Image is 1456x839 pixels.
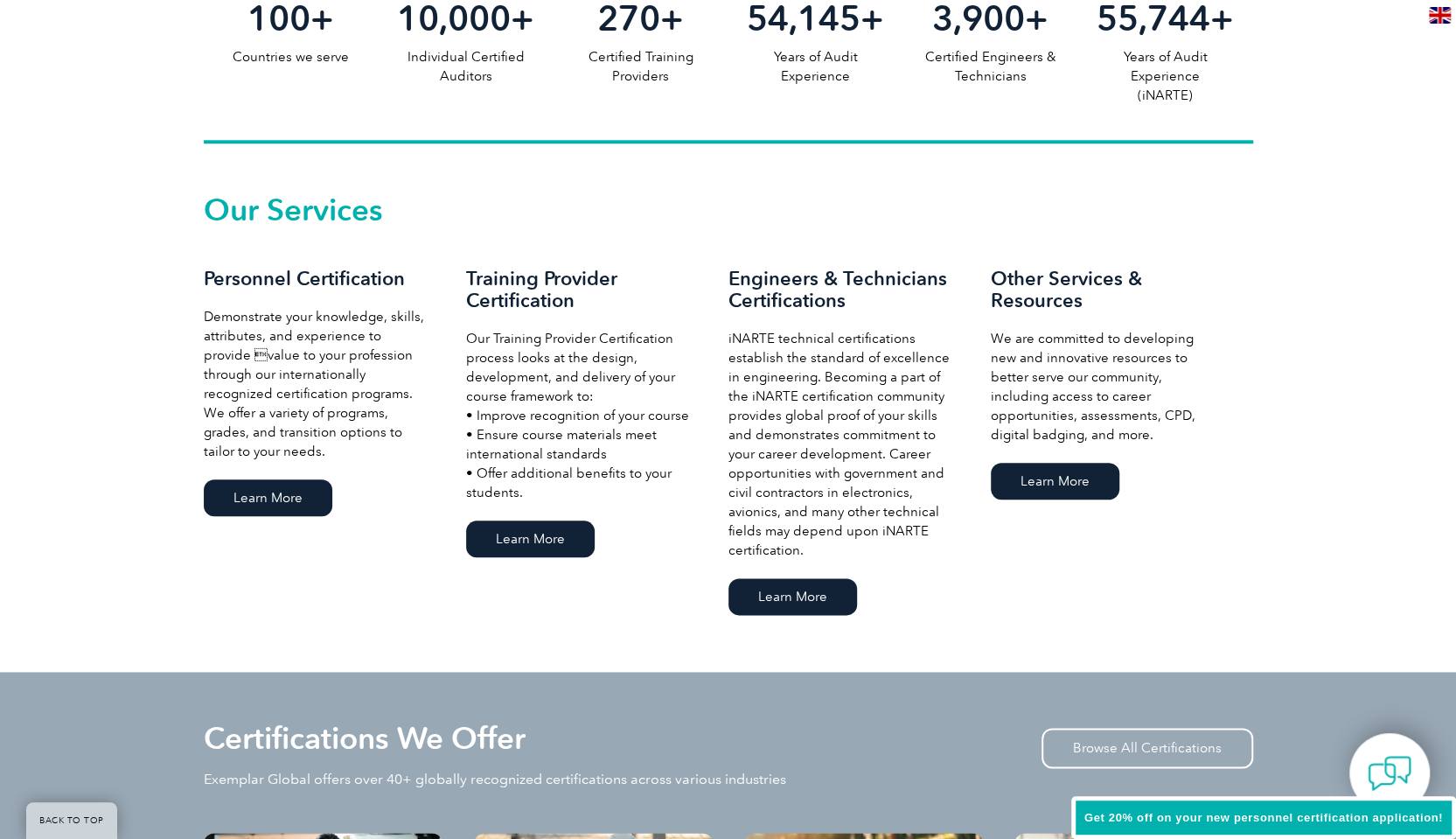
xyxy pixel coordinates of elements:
[1368,752,1411,795] img: contact-chat.png
[204,196,1253,224] h2: Our Services
[1041,728,1253,768] a: Browse All Certifications
[553,4,728,32] h2: +
[378,47,553,86] p: Individual Certified Auditors
[553,47,728,86] p: Certified Training Providers
[466,521,595,557] a: Learn More
[204,724,526,752] h2: Certifications We Offer
[991,463,1119,500] a: Learn More
[902,4,1077,32] h2: +
[204,268,431,290] h3: Personnel Certification
[466,268,693,311] h3: Training Provider Certification
[466,329,693,502] p: Our Training Provider Certification process looks at the design, development, and delivery of you...
[1084,811,1443,824] span: Get 20% off on your new personnel certification application!
[204,307,431,461] p: Demonstrate your knowledge, skills, attributes, and experience to provide value to your professi...
[204,479,332,516] a: Learn More
[991,268,1218,311] h3: Other Services & Resources
[204,770,786,789] p: Exemplar Global offers over 40+ globally recognized certifications across various industries
[728,47,902,86] p: Years of Audit Experience
[991,329,1218,444] p: We are committed to developing new and innovative resources to better serve our community, includ...
[1077,4,1252,32] h2: +
[728,329,956,560] p: iNARTE technical certifications establish the standard of excellence in engineering. Becoming a p...
[378,4,553,32] h2: +
[204,47,379,66] p: Countries we serve
[728,268,956,311] h3: Engineers & Technicians Certifications
[1077,47,1252,105] p: Years of Audit Experience (iNARTE)
[728,4,902,32] h2: +
[728,578,857,615] a: Learn More
[902,47,1077,86] p: Certified Engineers & Technicians
[1429,7,1451,24] img: en
[204,4,379,32] h2: +
[26,802,117,839] a: BACK TO TOP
